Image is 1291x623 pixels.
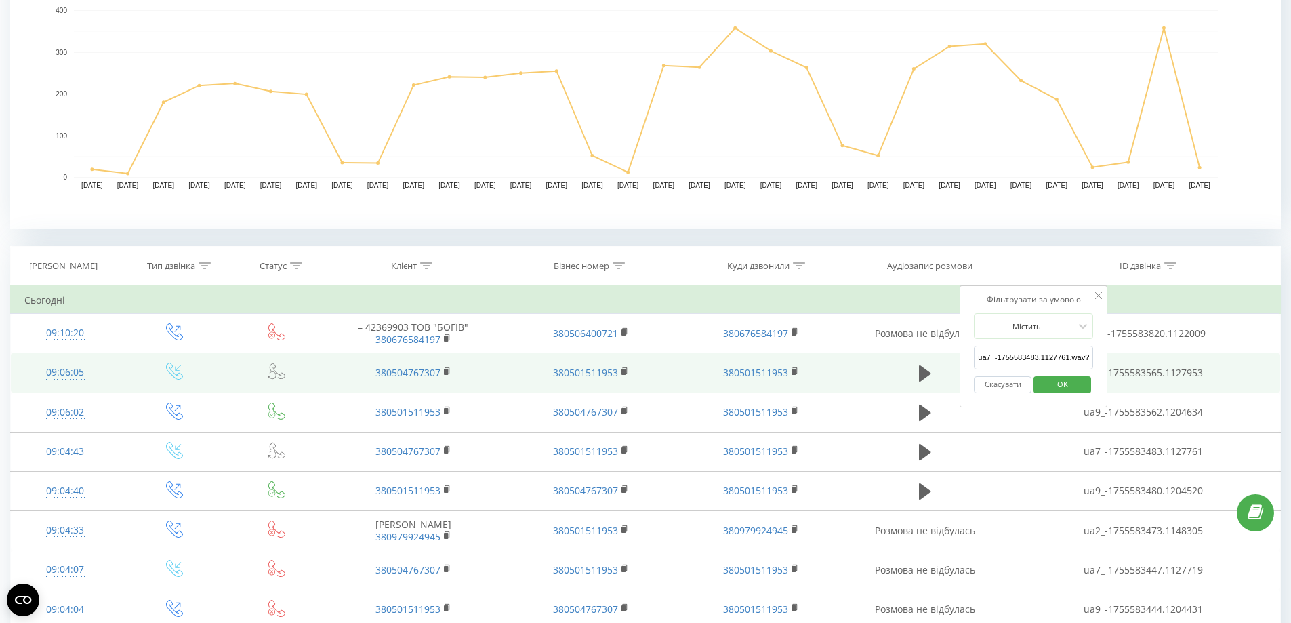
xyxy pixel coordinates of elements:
[554,260,609,272] div: Бізнес номер
[887,260,972,272] div: Аудіозапис розмови
[1046,182,1068,189] text: [DATE]
[391,260,417,272] div: Клієнт
[325,511,502,550] td: [PERSON_NAME]
[723,366,788,379] a: 380501511953
[375,563,440,576] a: 380504767307
[1007,550,1280,590] td: ua7_-1755583447.1127719
[117,182,139,189] text: [DATE]
[546,182,567,189] text: [DATE]
[295,182,317,189] text: [DATE]
[1120,260,1161,272] div: ID дзвінка
[724,182,746,189] text: [DATE]
[727,260,790,272] div: Куди дзвонили
[553,563,618,576] a: 380501511953
[1082,182,1103,189] text: [DATE]
[875,524,975,537] span: Розмова не відбулась
[553,405,618,418] a: 380504767307
[1044,374,1082,395] span: OK
[553,484,618,497] a: 380504767307
[63,174,67,181] text: 0
[723,327,788,340] a: 380676584197
[975,182,996,189] text: [DATE]
[375,484,440,497] a: 380501511953
[24,439,106,465] div: 09:04:43
[7,584,39,616] button: Open CMP widget
[553,445,618,458] a: 380501511953
[1007,471,1280,510] td: ua9_-1755583480.1204520
[438,182,460,189] text: [DATE]
[56,90,67,98] text: 200
[723,603,788,616] a: 380501511953
[689,182,710,189] text: [DATE]
[24,478,106,504] div: 09:04:40
[325,314,502,353] td: – 42369903 ТОВ "БОҐІВ"
[553,327,618,340] a: 380506400721
[796,182,817,189] text: [DATE]
[939,182,960,189] text: [DATE]
[56,132,67,140] text: 100
[24,320,106,346] div: 09:10:20
[1007,314,1280,353] td: ua13_-1755583820.1122009
[11,287,1281,314] td: Сьогодні
[147,260,195,272] div: Тип дзвінка
[375,530,440,543] a: 380979924945
[875,603,975,616] span: Розмова не відбулась
[510,182,532,189] text: [DATE]
[723,405,788,418] a: 380501511953
[1007,393,1280,432] td: ua9_-1755583562.1204634
[760,182,782,189] text: [DATE]
[723,524,788,537] a: 380979924945
[1033,376,1091,393] button: OK
[553,524,618,537] a: 380501511953
[375,445,440,458] a: 380504767307
[1153,182,1175,189] text: [DATE]
[867,182,889,189] text: [DATE]
[903,182,925,189] text: [DATE]
[723,445,788,458] a: 380501511953
[375,333,440,346] a: 380676584197
[875,327,975,340] span: Розмова не відбулась
[188,182,210,189] text: [DATE]
[24,399,106,426] div: 09:06:02
[56,7,67,14] text: 400
[260,260,287,272] div: Статус
[224,182,246,189] text: [DATE]
[875,563,975,576] span: Розмова не відбулась
[1007,432,1280,471] td: ua7_-1755583483.1127761
[367,182,389,189] text: [DATE]
[1010,182,1032,189] text: [DATE]
[260,182,282,189] text: [DATE]
[375,405,440,418] a: 380501511953
[1007,353,1280,393] td: ua7_-1755583565.1127953
[24,597,106,623] div: 09:04:04
[974,346,1093,369] input: Введіть значення
[974,376,1031,393] button: Скасувати
[1007,511,1280,550] td: ua2_-1755583473.1148305
[24,517,106,544] div: 09:04:33
[24,557,106,583] div: 09:04:07
[581,182,603,189] text: [DATE]
[653,182,675,189] text: [DATE]
[832,182,853,189] text: [DATE]
[723,563,788,576] a: 380501511953
[24,359,106,386] div: 09:06:05
[403,182,425,189] text: [DATE]
[331,182,353,189] text: [DATE]
[56,49,67,56] text: 300
[723,484,788,497] a: 380501511953
[617,182,639,189] text: [DATE]
[553,603,618,616] a: 380504767307
[1118,182,1139,189] text: [DATE]
[153,182,175,189] text: [DATE]
[553,366,618,379] a: 380501511953
[1189,182,1210,189] text: [DATE]
[81,182,103,189] text: [DATE]
[474,182,496,189] text: [DATE]
[974,293,1093,306] div: Фільтрувати за умовою
[29,260,98,272] div: [PERSON_NAME]
[375,366,440,379] a: 380504767307
[375,603,440,616] a: 380501511953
